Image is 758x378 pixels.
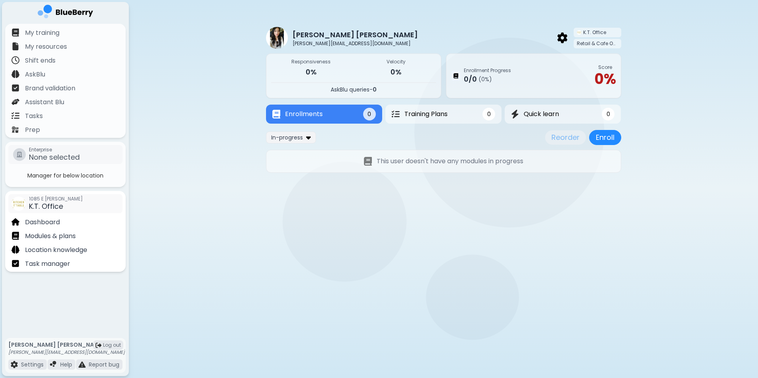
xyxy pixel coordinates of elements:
p: [PERSON_NAME] [PERSON_NAME] [8,341,125,348]
p: 0% [356,67,436,78]
img: Enrollments [272,110,280,119]
p: Prep [25,125,40,135]
span: 1085 E [PERSON_NAME] [29,196,83,202]
p: Tasks [25,111,43,121]
img: file icon [11,361,18,368]
img: logout [96,342,101,348]
span: Enterprise [29,147,80,153]
span: Log out [103,342,121,348]
p: [PERSON_NAME][EMAIL_ADDRESS][DOMAIN_NAME] [8,349,125,355]
p: Enrollment Progress [464,67,511,74]
span: 0 [487,111,491,118]
p: My training [25,28,59,38]
img: Training Plans [392,110,400,118]
img: Enrollment Progress [454,73,458,79]
img: file icon [78,361,86,368]
p: 0 % [594,71,616,88]
p: 0 / 0 [464,74,477,85]
img: file icon [11,98,19,106]
p: Location knowledge [25,245,87,255]
p: Help [60,361,72,368]
p: Responsiveness [271,59,351,65]
p: [PERSON_NAME] [PERSON_NAME] [293,29,418,40]
img: file icon [11,232,19,240]
span: AskBlu queries [331,86,369,94]
p: Dashboard [25,218,60,227]
p: AskBlu [25,70,45,79]
span: 0 [373,86,377,94]
img: file icon [11,70,19,78]
p: Settings [21,361,44,368]
p: [PERSON_NAME][EMAIL_ADDRESS][DOMAIN_NAME] [293,40,424,47]
p: My resources [25,42,67,52]
p: Score [594,64,616,71]
img: file icon [11,126,19,134]
p: Brand validation [25,84,75,93]
img: Quick learn [511,110,519,119]
button: Quick learnQuick learn0 [505,105,621,124]
img: file icon [11,260,19,267]
img: file icon [11,56,19,64]
img: No teams [364,157,372,166]
img: file icon [11,246,19,254]
img: company logo [38,5,93,21]
img: file icon [11,218,19,226]
button: EnrollmentsEnrollments0 [266,105,382,124]
button: Enroll [589,130,621,145]
p: Velocity [356,59,436,65]
span: K.T. Office [29,201,63,211]
p: Shift ends [25,56,56,65]
img: file icon [11,29,19,36]
p: This user doesn't have any modules in progress [377,157,523,166]
div: Retail & Cafe Operations [574,39,621,48]
img: dropdown [306,134,311,141]
span: Enrollments [285,109,323,119]
img: profile image [266,27,288,49]
span: Training Plans [404,109,448,119]
p: Task manager [25,259,70,269]
span: K.T. Office [583,29,606,36]
span: In-progress [271,134,303,141]
img: company thumbnail [577,30,582,35]
p: Manager for below location [7,172,124,179]
img: file icon [11,84,19,92]
p: 0% [271,67,351,78]
span: None selected [29,152,80,162]
button: Training PlansTraining Plans0 [385,105,502,124]
span: 0 [368,111,371,118]
img: company thumbnail [11,197,26,211]
p: - [271,86,436,93]
p: Assistant Blu [25,97,64,107]
p: Report bug [89,361,119,368]
span: 0 [607,111,610,118]
span: ( 0 %) [479,76,492,83]
p: Modules & plans [25,231,76,241]
img: file icon [50,361,57,368]
span: Quick learn [524,109,559,119]
img: file icon [11,42,19,50]
img: file icon [11,112,19,120]
img: back arrow [557,32,567,43]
